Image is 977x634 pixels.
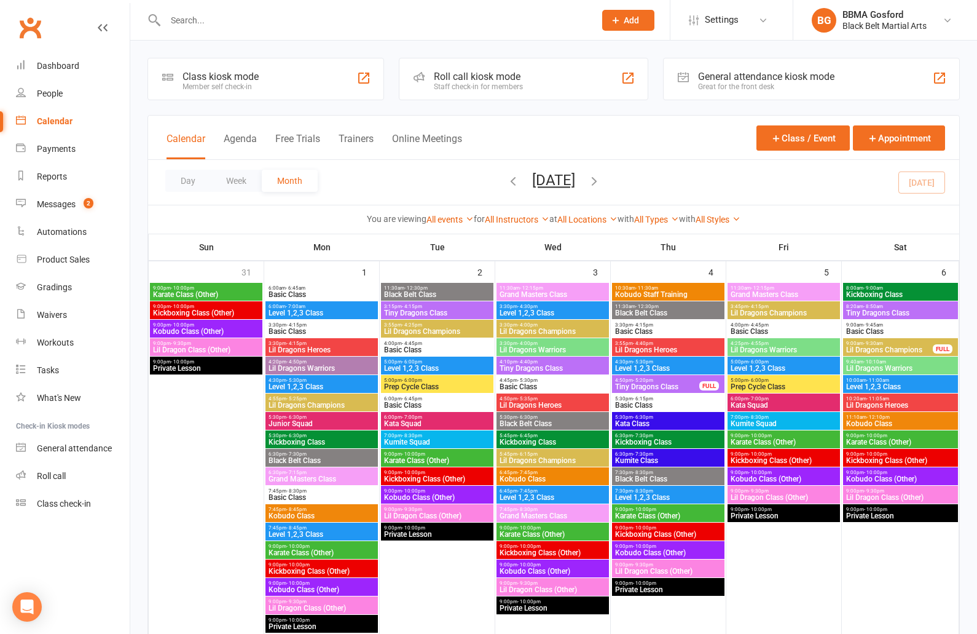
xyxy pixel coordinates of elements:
button: Calendar [167,133,205,159]
div: Class check-in [37,499,91,509]
span: - 10:00pm [748,451,772,457]
span: Kickboxing Class [614,438,722,446]
span: 6:00am [268,304,375,309]
span: - 12:15pm [751,285,774,291]
span: 9:00pm [152,341,260,346]
div: 1 [362,261,379,282]
span: Tiny Dragons Class [499,365,606,372]
a: Workouts [16,329,130,357]
button: Trainers [339,133,374,159]
span: Tiny Dragons Class [846,309,955,317]
span: Grand Masters Class [730,291,838,298]
span: - 12:15pm [520,285,543,291]
span: - 12:10pm [866,414,890,420]
span: - 6:15pm [517,451,538,457]
span: 9:00pm [383,470,491,475]
span: - 12:30pm [635,304,659,309]
span: 3:15pm [383,304,491,309]
span: Basic Class [268,291,375,298]
span: 9:00pm [152,304,260,309]
span: Kickboxing Class (Other) [846,457,955,464]
span: Grand Masters Class [268,475,375,483]
strong: for [474,214,485,224]
strong: You are viewing [367,214,426,224]
span: 9:00pm [846,451,955,457]
span: Karate Class (Other) [152,291,260,298]
span: Add [624,15,639,25]
button: Class / Event [756,125,850,151]
span: Black Belt Class [268,457,375,464]
div: Great for the front desk [698,82,834,91]
div: Messages [37,199,76,209]
span: - 11:30am [635,285,658,291]
span: - 10:00pm [748,470,772,475]
span: Level 1,2,3 Class [846,383,955,390]
span: - 9:30pm [171,341,191,346]
span: 10:30am [614,285,722,291]
span: - 8:30pm [402,433,422,438]
span: - 5:30pm [633,359,653,365]
span: 9:00pm [730,451,838,457]
div: Workouts [37,338,74,347]
button: Appointment [853,125,945,151]
div: Dashboard [37,61,79,71]
a: All Locations [557,215,618,224]
div: Calendar [37,116,73,126]
span: - 4:15pm [633,322,653,328]
span: Lil Dragons Champions [499,457,606,464]
div: Gradings [37,282,72,292]
div: 3 [593,261,610,282]
span: - 4:45pm [748,322,769,328]
span: Kobudo Class (Other) [730,475,838,483]
div: Automations [37,227,87,237]
span: Basic Class [268,328,375,335]
span: 5:00pm [383,378,491,383]
a: People [16,80,130,108]
span: - 9:45am [863,322,883,328]
span: 6:30pm [614,451,722,457]
a: All Types [634,215,679,224]
a: Messages 2 [16,191,130,218]
span: Lil Dragons Champions [730,309,838,317]
span: 4:50pm [499,396,606,402]
span: 5:00pm [730,378,838,383]
th: Thu [611,234,726,260]
span: Level 1,2,3 Class [614,365,722,372]
span: - 4:50pm [286,359,307,365]
a: Waivers [16,301,130,329]
button: Agenda [224,133,257,159]
span: 5:30pm [268,414,375,420]
span: Lil Dragon Class (Other) [152,346,260,354]
span: Kobudo Class (Other) [846,475,955,483]
span: 5:45pm [499,433,606,438]
span: - 5:30pm [286,378,307,383]
span: 9:00pm [383,451,491,457]
span: - 4:40pm [633,341,653,346]
span: 6:00pm [383,414,491,420]
span: - 10:00pm [402,451,425,457]
span: 9:00am [846,322,955,328]
span: Kobudo Class [499,475,606,483]
span: 3:55pm [383,322,491,328]
span: 3:30pm [499,341,606,346]
a: General attendance kiosk mode [16,435,130,462]
div: Member self check-in [182,82,259,91]
span: Kobudo Class (Other) [152,328,260,335]
th: Sat [842,234,959,260]
span: 11:30am [499,285,606,291]
span: Lil Dragons Champions [499,328,606,335]
span: Lil Dragons Heroes [846,402,955,409]
span: 6:00am [268,285,375,291]
div: Black Belt Martial Arts [842,20,927,31]
span: 5:45pm [499,451,606,457]
span: 5:30pm [499,414,606,420]
span: Karate Class (Other) [383,457,491,464]
span: 4:00pm [383,341,491,346]
a: Gradings [16,274,130,301]
span: Kickboxing Class (Other) [730,457,838,464]
span: Level 1,2,3 Class [499,309,606,317]
div: Waivers [37,310,67,320]
strong: with [679,214,696,224]
span: Tiny Dragons Class [614,383,700,390]
div: BBMA Gosford [842,9,927,20]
